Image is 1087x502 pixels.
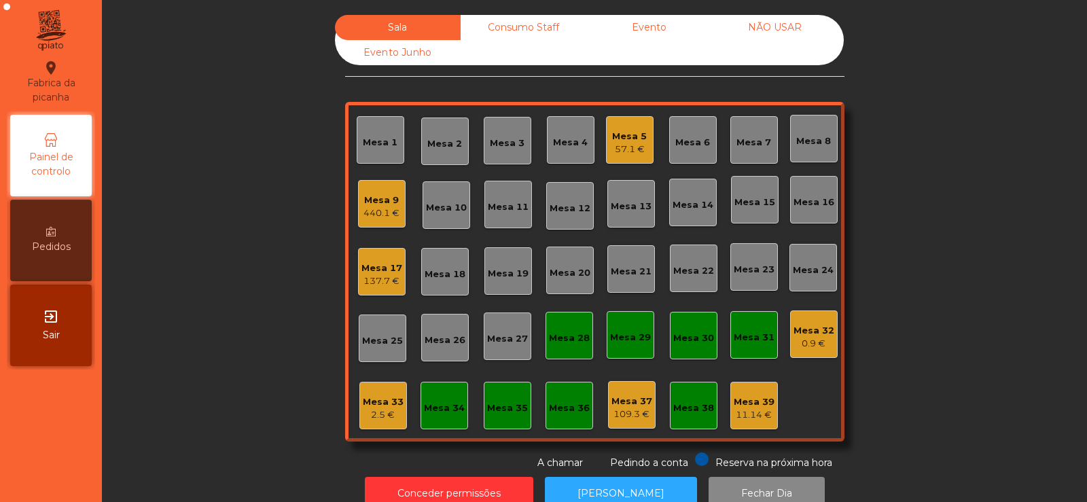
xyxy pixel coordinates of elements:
div: NÃO USAR [712,15,838,40]
div: Mesa 15 [734,196,775,209]
div: Mesa 27 [487,332,528,346]
i: location_on [43,60,59,76]
div: Mesa 30 [673,331,714,345]
div: Mesa 25 [362,334,403,348]
div: Mesa 39 [734,395,774,409]
div: Mesa 16 [794,196,834,209]
span: Painel de controlo [14,150,88,179]
div: Mesa 17 [361,262,402,275]
div: Mesa 21 [611,265,652,279]
img: qpiato [34,7,67,54]
span: Pedindo a conta [610,456,688,469]
div: Mesa 1 [363,136,397,149]
div: Mesa 12 [550,202,590,215]
span: Pedidos [32,240,71,254]
div: Mesa 37 [611,395,652,408]
div: 109.3 € [611,408,652,421]
div: Mesa 33 [363,395,404,409]
div: 57.1 € [612,143,647,156]
span: Reserva na próxima hora [715,456,832,469]
div: Mesa 32 [794,324,834,338]
i: exit_to_app [43,308,59,325]
div: Mesa 3 [490,137,524,150]
div: Mesa 19 [488,267,529,281]
div: Mesa 13 [611,200,652,213]
div: Mesa 6 [675,136,710,149]
div: Mesa 24 [793,264,834,277]
div: 137.7 € [361,274,402,288]
div: Mesa 20 [550,266,590,280]
div: Evento [586,15,712,40]
div: Mesa 36 [549,401,590,415]
span: A chamar [537,456,583,469]
span: Sair [43,328,60,342]
div: Mesa 23 [734,263,774,276]
div: Mesa 7 [736,136,771,149]
div: Mesa 11 [488,200,529,214]
div: Mesa 29 [610,331,651,344]
div: Mesa 26 [425,334,465,347]
div: Mesa 38 [673,401,714,415]
div: Mesa 4 [553,136,588,149]
div: 440.1 € [363,207,399,220]
div: 2.5 € [363,408,404,422]
div: Evento Junho [335,40,461,65]
div: Mesa 35 [487,401,528,415]
div: Mesa 10 [426,201,467,215]
div: Mesa 22 [673,264,714,278]
div: Sala [335,15,461,40]
div: Mesa 28 [549,331,590,345]
div: Mesa 18 [425,268,465,281]
div: Mesa 14 [673,198,713,212]
div: 11.14 € [734,408,774,422]
div: Mesa 5 [612,130,647,143]
div: Consumo Staff [461,15,586,40]
div: Fabrica da picanha [11,60,91,105]
div: Mesa 9 [363,194,399,207]
div: Mesa 2 [427,137,462,151]
div: Mesa 8 [796,135,831,148]
div: 0.9 € [794,337,834,351]
div: Mesa 34 [424,401,465,415]
div: Mesa 31 [734,331,774,344]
